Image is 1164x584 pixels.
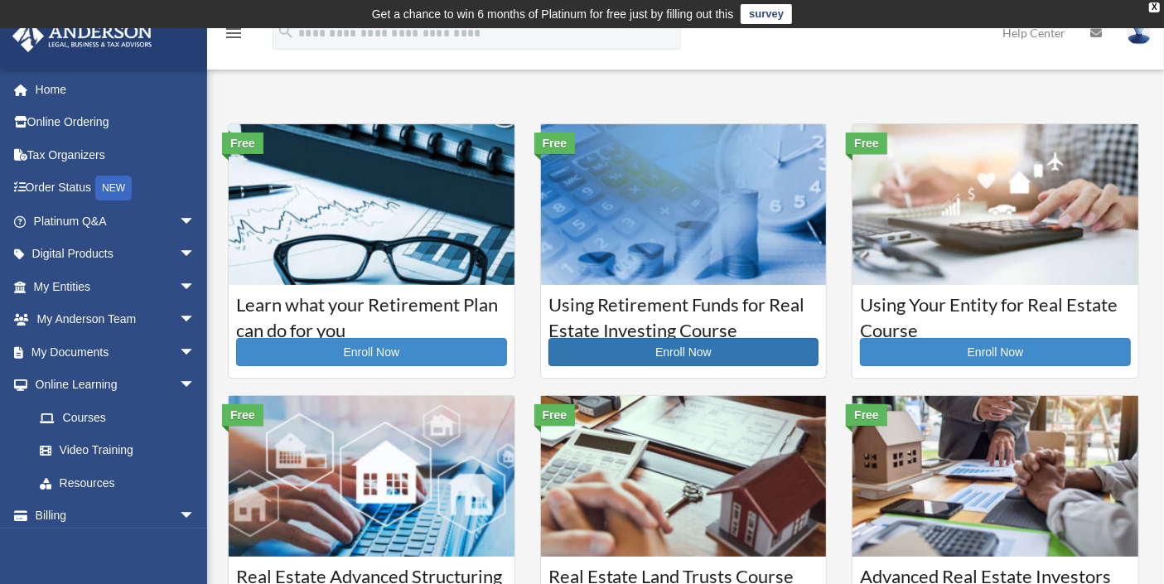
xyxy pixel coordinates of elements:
[179,369,212,403] span: arrow_drop_down
[12,238,220,271] a: Digital Productsarrow_drop_down
[224,23,244,43] i: menu
[7,20,157,52] img: Anderson Advisors Platinum Portal
[12,73,220,106] a: Home
[236,338,507,366] a: Enroll Now
[222,404,263,426] div: Free
[548,338,819,366] a: Enroll Now
[277,22,295,41] i: search
[12,303,220,336] a: My Anderson Teamarrow_drop_down
[179,205,212,239] span: arrow_drop_down
[860,292,1131,334] h3: Using Your Entity for Real Estate Course
[846,133,887,154] div: Free
[236,292,507,334] h3: Learn what your Retirement Plan can do for you
[534,404,576,426] div: Free
[12,106,220,139] a: Online Ordering
[23,466,220,500] a: Resources
[179,238,212,272] span: arrow_drop_down
[12,171,220,205] a: Order StatusNEW
[372,4,734,24] div: Get a chance to win 6 months of Platinum for free just by filling out this
[95,176,132,200] div: NEW
[860,338,1131,366] a: Enroll Now
[1127,21,1152,45] img: User Pic
[222,133,263,154] div: Free
[12,335,220,369] a: My Documentsarrow_drop_down
[179,270,212,304] span: arrow_drop_down
[12,138,220,171] a: Tax Organizers
[12,369,220,402] a: Online Learningarrow_drop_down
[179,303,212,337] span: arrow_drop_down
[12,270,220,303] a: My Entitiesarrow_drop_down
[846,404,887,426] div: Free
[224,29,244,43] a: menu
[534,133,576,154] div: Free
[179,335,212,369] span: arrow_drop_down
[741,4,792,24] a: survey
[12,205,220,238] a: Platinum Q&Aarrow_drop_down
[12,500,220,533] a: Billingarrow_drop_down
[23,401,212,434] a: Courses
[179,500,212,533] span: arrow_drop_down
[1149,2,1160,12] div: close
[548,292,819,334] h3: Using Retirement Funds for Real Estate Investing Course
[23,434,220,467] a: Video Training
